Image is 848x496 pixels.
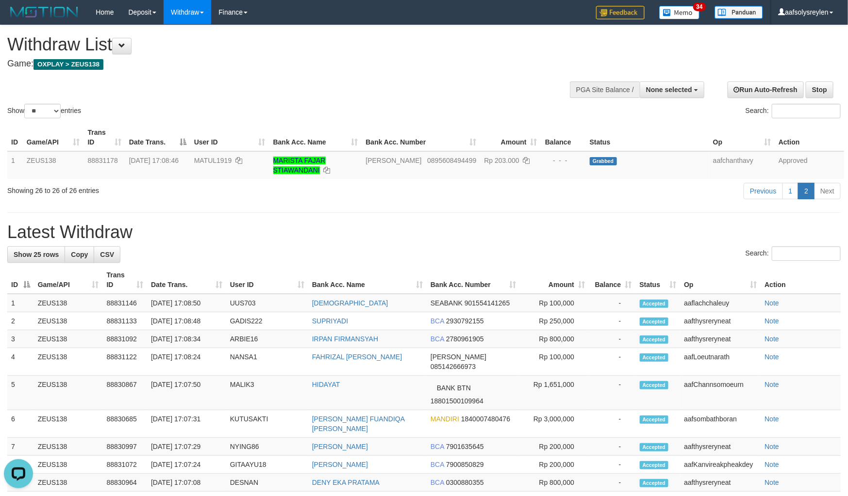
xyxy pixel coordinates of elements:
[34,348,103,376] td: ZEUS138
[14,251,59,258] span: Show 25 rows
[312,317,348,325] a: SUPRIYADI
[33,59,103,70] span: OXPLAY > ZEUS138
[4,4,33,33] button: Open LiveChat chat widget
[520,376,589,410] td: Rp 1,651,000
[7,104,81,118] label: Show entries
[7,151,23,179] td: 1
[431,479,444,486] span: BCA
[273,157,326,174] a: MARISTA FAJAR STIAWANDANI
[7,223,841,242] h1: Latest Withdraw
[709,151,775,179] td: aafchanthavy
[190,124,269,151] th: User ID: activate to sort column ascending
[520,456,589,474] td: Rp 200,000
[765,479,779,486] a: Note
[103,348,148,376] td: 88831122
[147,294,226,312] td: [DATE] 17:08:50
[312,299,388,307] a: [DEMOGRAPHIC_DATA]
[226,376,308,410] td: MALIK3
[431,397,483,405] span: Copy 18801500109964 to clipboard
[589,376,635,410] td: -
[24,104,61,118] select: Showentries
[34,474,103,492] td: ZEUS138
[87,157,117,164] span: 88831178
[541,124,586,151] th: Balance
[427,157,476,164] span: Copy 0895608494499 to clipboard
[520,312,589,330] td: Rp 250,000
[7,376,34,410] td: 5
[798,183,815,199] a: 2
[765,461,779,468] a: Note
[312,461,368,468] a: [PERSON_NAME]
[147,410,226,438] td: [DATE] 17:07:31
[589,312,635,330] td: -
[427,266,520,294] th: Bank Acc. Number: activate to sort column ascending
[680,266,761,294] th: Op: activate to sort column ascending
[520,266,589,294] th: Amount: activate to sort column ascending
[590,157,617,165] span: Grabbed
[34,376,103,410] td: ZEUS138
[312,479,380,486] a: DENY EKA PRATAMA
[103,330,148,348] td: 88831092
[680,410,761,438] td: aafsombathboran
[226,474,308,492] td: DESNAN
[589,294,635,312] td: -
[226,410,308,438] td: KUTUSAKTI
[446,335,484,343] span: Copy 2780961905 to clipboard
[431,363,476,370] span: Copy 085142666973 to clipboard
[34,410,103,438] td: ZEUS138
[640,353,669,362] span: Accepted
[34,266,103,294] th: Game/API: activate to sort column ascending
[226,312,308,330] td: GADIS222
[446,443,484,450] span: Copy 7901635645 to clipboard
[103,410,148,438] td: 88830685
[312,335,378,343] a: IRPAN FIRMANSYAH
[806,81,833,98] a: Stop
[680,376,761,410] td: aafChannsomoeurn
[7,124,23,151] th: ID
[814,183,841,199] a: Next
[71,251,88,258] span: Copy
[465,299,510,307] span: Copy 901554141265 to clipboard
[34,330,103,348] td: ZEUS138
[680,438,761,456] td: aafthysreryneat
[640,336,669,344] span: Accepted
[680,330,761,348] td: aafthysreryneat
[34,438,103,456] td: ZEUS138
[765,299,779,307] a: Note
[484,157,519,164] span: Rp 203.000
[765,317,779,325] a: Note
[103,266,148,294] th: Trans ID: activate to sort column ascending
[570,81,640,98] div: PGA Site Balance /
[520,330,589,348] td: Rp 800,000
[7,348,34,376] td: 4
[446,479,484,486] span: Copy 0300880355 to clipboard
[520,474,589,492] td: Rp 800,000
[431,353,486,361] span: [PERSON_NAME]
[431,317,444,325] span: BCA
[147,312,226,330] td: [DATE] 17:08:48
[772,104,841,118] input: Search:
[640,300,669,308] span: Accepted
[446,461,484,468] span: Copy 7900850829 to clipboard
[147,348,226,376] td: [DATE] 17:08:24
[7,294,34,312] td: 1
[520,410,589,438] td: Rp 3,000,000
[520,438,589,456] td: Rp 200,000
[680,348,761,376] td: aafLoeutnarath
[431,415,459,423] span: MANDIRI
[23,124,84,151] th: Game/API: activate to sort column ascending
[23,151,84,179] td: ZEUS138
[659,6,700,19] img: Button%20Memo.svg
[226,330,308,348] td: ARBIE16
[765,353,779,361] a: Note
[715,6,763,19] img: panduan.png
[446,317,484,325] span: Copy 2930792155 to clipboard
[640,443,669,451] span: Accepted
[680,294,761,312] td: aaflachchaleuy
[744,183,782,199] a: Previous
[545,156,582,165] div: - - -
[431,299,463,307] span: SEABANK
[34,456,103,474] td: ZEUS138
[103,474,148,492] td: 88830964
[640,381,669,389] span: Accepted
